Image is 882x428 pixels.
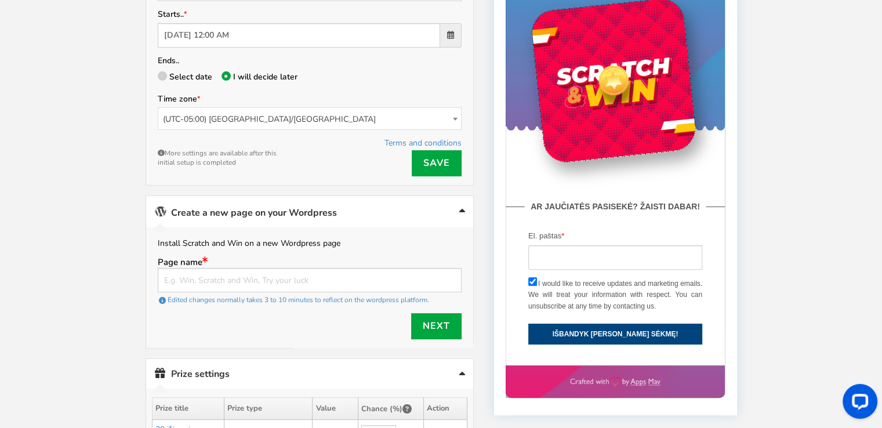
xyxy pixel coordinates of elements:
[158,136,280,167] small: More settings are available after this initial setup is completed
[23,369,197,390] button: IŠBANDYK [PERSON_NAME] SĖKMĘ!
[158,292,462,307] div: Edited changes normally takes 3 to 10 minutes to reflect on the wordpress platform.
[423,398,467,420] th: Action
[158,236,462,251] p: Install Scratch and Win on a new Wordpress page
[23,322,31,331] input: I would like to receive updates and marketing emails. We will treat your information with respect...
[30,30,128,39] div: Domain: [DOMAIN_NAME]
[23,275,59,288] label: El. paštas
[115,67,125,77] img: tab_keywords_by_traffic_grey.svg
[19,245,200,258] strong: AR JAUČIATĖS PASISEKĖ? ŽAISTI DABAR!
[412,150,462,176] a: Save
[158,108,461,130] span: (UTC-05:00) America/Chicago
[152,398,224,420] th: Prize title
[32,19,57,28] div: v 4.0.25
[146,359,473,389] a: Prize settings
[31,67,41,77] img: tab_domain_overview_orange.svg
[19,30,28,39] img: website_grey.svg
[158,268,462,292] input: E.g. Win, Scratch and Win, Try your luck
[313,398,358,420] th: Value
[233,71,297,82] span: I will decide later
[158,56,179,67] label: Ends..
[19,19,28,28] img: logo_orange.svg
[44,68,104,76] div: Domain Overview
[23,324,197,357] label: I would like to receive updates and marketing emails. We will treat your information with respect...
[158,94,200,105] label: Time zone
[358,398,423,420] th: Chance (%)
[128,68,195,76] div: Keywords by Traffic
[384,137,462,148] a: Terms and conditions
[158,9,187,20] label: Starts..
[146,196,473,227] a: Create a new page on your Wordpress
[158,256,462,268] label: Page name
[411,313,462,339] a: Next
[224,398,313,420] th: Prize type
[833,379,882,428] iframe: LiveChat chat widget
[158,107,462,130] span: (UTC-05:00) America/Chicago
[169,71,212,82] span: Select date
